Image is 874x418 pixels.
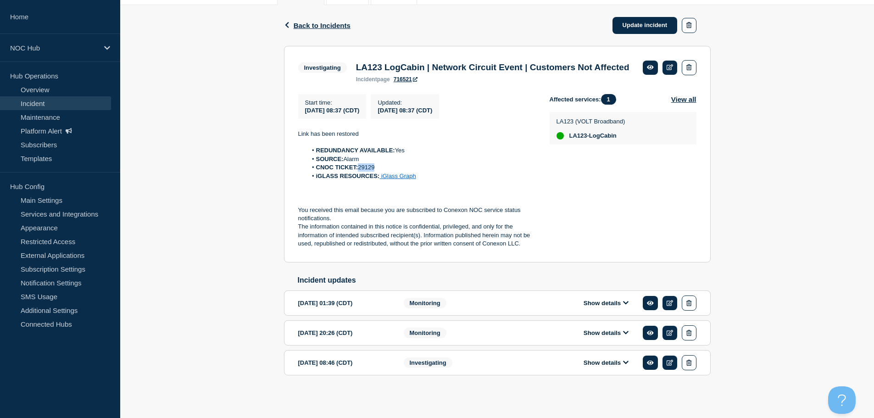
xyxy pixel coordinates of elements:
button: Show details [581,329,631,337]
span: Monitoring [404,328,446,338]
div: [DATE] 01:39 (CDT) [298,295,390,311]
a: Update incident [612,17,678,34]
p: Start time : [305,99,360,106]
span: [DATE] 08:37 (CDT) [305,107,360,114]
span: Affected services: [550,94,621,105]
div: up [557,132,564,139]
a: 716521 [394,76,418,83]
span: Investigating [298,62,347,73]
span: Monitoring [404,298,446,308]
p: Link has been restored [298,130,535,138]
span: LA123-LogCabin [569,132,617,139]
span: Back to Incidents [294,22,351,29]
h2: Incident updates [298,276,711,284]
strong: CNOC TICKET: [316,164,358,171]
li: 29129 [307,163,535,172]
li: Yes [307,146,535,155]
div: [DATE] 08:37 (CDT) [378,106,432,114]
div: [DATE] 08:46 (CDT) [298,355,390,370]
li: Alarm [307,155,535,163]
p: You received this email because you are subscribed to Conexon NOC service status notifications. [298,206,535,223]
strong: SOURCE: [316,156,344,162]
span: incident [356,76,377,83]
button: View all [671,94,696,105]
div: [DATE] 20:26 (CDT) [298,325,390,340]
span: 1 [601,94,616,105]
button: Show details [581,359,631,367]
p: page [356,76,390,83]
p: The information contained in this notice is confidential, privileged, and only for the informatio... [298,223,535,248]
p: LA123 (VOLT Broadband) [557,118,625,125]
h3: LA123 LogCabin | Network Circuit Event | Customers Not Affected [356,62,629,72]
strong: iGLASS RESOURCES: [316,173,381,179]
iframe: Help Scout Beacon - Open [828,386,856,414]
a: iGlass Graph [381,173,416,179]
strong: REDUNDANCY AVAILABLE: [316,147,395,154]
button: Show details [581,299,631,307]
p: Updated : [378,99,432,106]
span: Investigating [404,357,452,368]
button: Back to Incidents [284,22,351,29]
p: NOC Hub [10,44,98,52]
